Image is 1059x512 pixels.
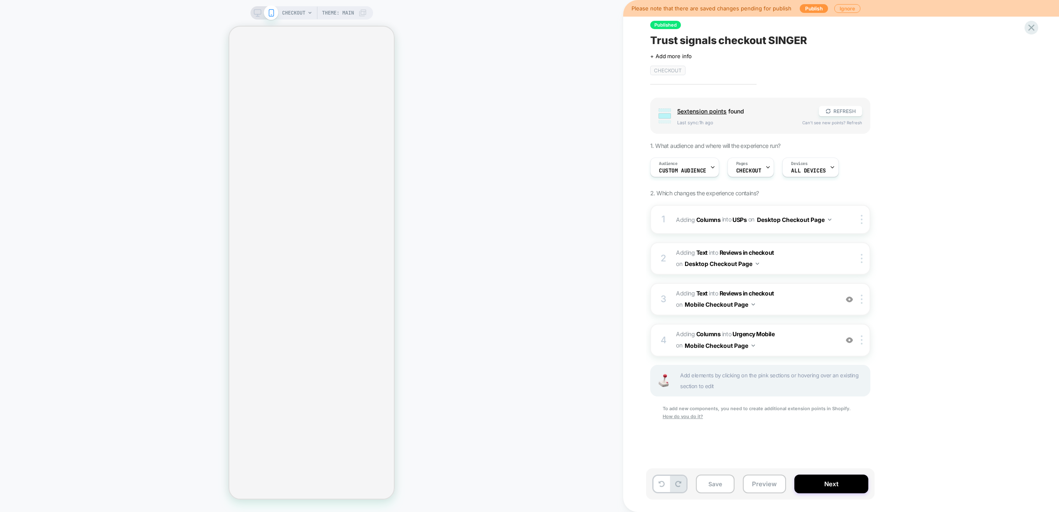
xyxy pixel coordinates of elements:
[756,263,759,265] img: down arrow
[802,120,862,125] span: Can't see new points? Refresh
[322,6,354,20] span: Theme: MAIN
[722,330,731,337] span: INTO
[800,4,828,13] button: Publish
[659,332,668,349] div: 4
[650,142,780,149] span: 1. What audience and where will the experience run?
[676,299,682,310] span: on
[676,216,720,223] span: Adding
[732,330,774,337] span: Urgency Mobile
[685,298,755,310] button: Mobile Checkout Page
[743,475,786,493] button: Preview
[696,290,708,297] b: Text
[752,345,755,347] img: down arrow
[696,216,721,223] b: Columns
[676,249,708,256] span: Adding
[834,4,860,13] button: Ignore
[794,475,868,493] button: Next
[685,340,755,352] button: Mobile Checkout Page
[722,216,731,223] span: INTO
[696,249,708,256] b: Text
[819,106,862,116] button: REFRESH
[696,475,735,493] button: Save
[677,108,811,115] span: found
[696,330,721,337] b: Columns
[663,414,703,419] u: How do you do it?
[676,290,708,297] span: Adding
[659,211,668,228] div: 1
[752,303,755,305] img: down arrow
[748,214,754,224] span: on
[685,258,759,270] button: Desktop Checkout Page
[676,258,682,269] span: on
[720,249,774,256] span: Reviews in checkout
[732,216,747,223] span: USPs
[736,168,762,174] span: CHECKOUT
[861,335,862,345] img: close
[846,296,853,303] img: crossed eye
[650,53,692,59] span: + Add more info
[861,295,862,304] img: close
[659,168,706,174] span: Custom Audience
[709,249,718,256] span: INTO
[861,254,862,263] img: close
[846,337,853,344] img: crossed eye
[659,161,678,167] span: Audience
[709,290,718,297] span: INTO
[282,6,305,20] span: CHECKOUT
[757,214,831,226] button: Desktop Checkout Page
[680,370,865,391] span: Add elements by clicking on the pink sections or hovering over an existing section to edit
[655,374,672,387] img: Joystick
[650,34,807,47] span: Trust signals checkout SINGER
[677,108,727,115] span: 5 extension point s
[650,21,681,29] span: Published
[659,291,668,308] div: 3
[650,405,870,421] div: To add new components, you need to create additional extension points in Shopify.
[676,340,682,350] span: on
[861,215,862,224] img: close
[791,161,807,167] span: Devices
[650,66,686,75] span: checkout
[736,161,748,167] span: Pages
[828,219,831,221] img: down arrow
[659,250,668,267] div: 2
[720,290,774,297] span: Reviews in checkout
[650,190,759,197] span: 2. Which changes the experience contains?
[677,120,794,126] span: Last sync: 1h ago
[791,168,826,174] span: ALL DEVICES
[676,330,720,337] span: Adding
